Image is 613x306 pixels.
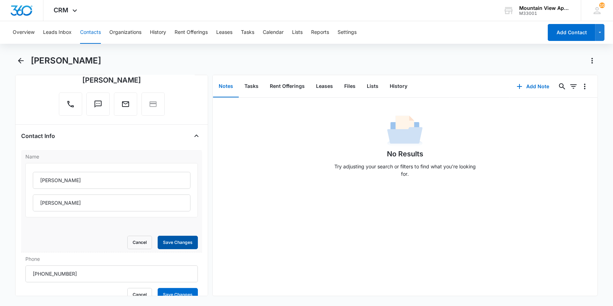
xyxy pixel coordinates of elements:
button: Close [191,130,202,142]
button: Cancel [127,236,152,249]
button: Organizations [109,21,141,44]
button: Save Changes [158,288,198,301]
button: Email [114,92,137,116]
button: Overflow Menu [579,81,590,92]
button: Rent Offerings [264,76,310,97]
button: Actions [587,55,598,66]
button: Rent Offerings [175,21,208,44]
button: Leads Inbox [43,21,72,44]
p: Try adjusting your search or filters to find what you’re looking for. [331,163,479,178]
button: Files [339,76,361,97]
span: CRM [54,6,69,14]
button: Contacts [80,21,101,44]
button: Add Note [510,78,557,95]
button: Lists [361,76,384,97]
button: History [150,21,166,44]
button: Back [15,55,26,66]
label: Phone [25,255,198,263]
button: Notes [213,76,239,97]
button: Leases [310,76,339,97]
button: Save Changes [158,236,198,249]
button: Search... [557,81,568,92]
h1: [PERSON_NAME] [31,55,101,66]
button: Filters [568,81,579,92]
label: Name [25,153,198,160]
h4: Contact Info [21,132,55,140]
button: Settings [338,21,357,44]
span: 10 [599,2,605,8]
button: Leases [216,21,232,44]
div: [PERSON_NAME] [82,75,141,85]
button: Reports [311,21,329,44]
button: Tasks [241,21,254,44]
button: Cancel [127,288,152,301]
button: Add Contact [548,24,595,41]
button: History [384,76,413,97]
button: Calendar [263,21,284,44]
div: account name [519,5,571,11]
div: notifications count [599,2,605,8]
div: account id [519,11,571,16]
a: Email [114,103,137,109]
button: Text [86,92,110,116]
button: Tasks [239,76,264,97]
input: Last Name [33,194,190,211]
button: Overview [13,21,35,44]
a: Text [86,103,110,109]
a: Call [59,103,82,109]
input: Phone [25,265,198,282]
img: No Data [387,113,423,149]
button: Lists [292,21,303,44]
h1: No Results [387,149,423,159]
input: First Name [33,172,190,189]
button: Call [59,92,82,116]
